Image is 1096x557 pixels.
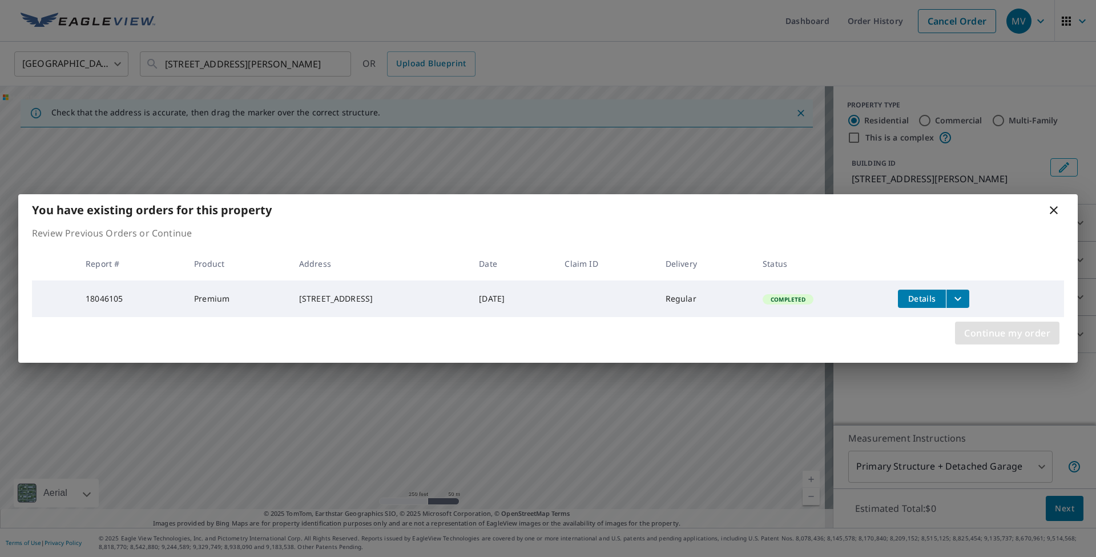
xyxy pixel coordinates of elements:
[905,293,939,304] span: Details
[555,247,656,280] th: Claim ID
[32,202,272,218] b: You have existing orders for this property
[470,280,555,317] td: [DATE]
[185,280,290,317] td: Premium
[76,247,185,280] th: Report #
[656,247,753,280] th: Delivery
[656,280,753,317] td: Regular
[753,247,889,280] th: Status
[955,322,1059,344] button: Continue my order
[185,247,290,280] th: Product
[299,293,461,304] div: [STREET_ADDRESS]
[964,325,1050,341] span: Continue my order
[32,226,1064,240] p: Review Previous Orders or Continue
[898,290,946,308] button: detailsBtn-18046105
[290,247,470,280] th: Address
[76,280,185,317] td: 18046105
[764,295,812,303] span: Completed
[946,290,969,308] button: filesDropdownBtn-18046105
[470,247,555,280] th: Date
